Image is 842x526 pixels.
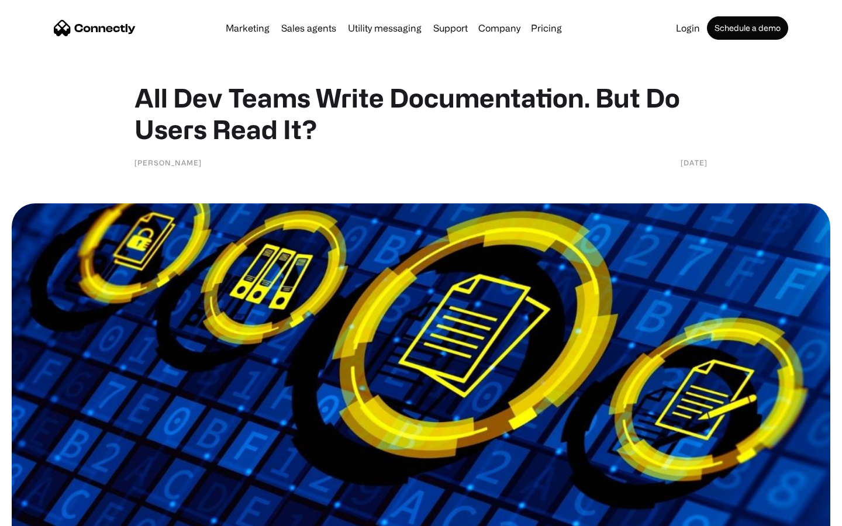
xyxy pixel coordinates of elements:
[671,23,705,33] a: Login
[526,23,567,33] a: Pricing
[478,20,520,36] div: Company
[681,157,708,168] div: [DATE]
[707,16,788,40] a: Schedule a demo
[221,23,274,33] a: Marketing
[429,23,472,33] a: Support
[343,23,426,33] a: Utility messaging
[23,506,70,522] ul: Language list
[12,506,70,522] aside: Language selected: English
[134,157,202,168] div: [PERSON_NAME]
[134,82,708,145] h1: All Dev Teams Write Documentation. But Do Users Read It?
[277,23,341,33] a: Sales agents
